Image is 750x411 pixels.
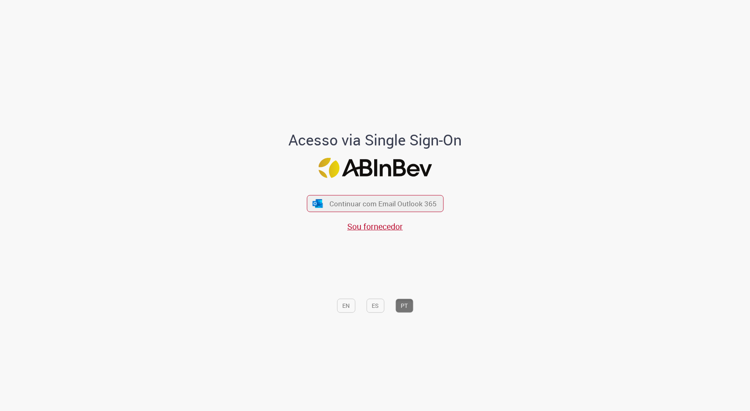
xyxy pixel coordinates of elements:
button: ícone Azure/Microsoft 360 Continuar com Email Outlook 365 [307,195,443,212]
h1: Acesso via Single Sign-On [260,131,490,148]
button: EN [337,299,355,313]
button: ES [366,299,384,313]
span: Continuar com Email Outlook 365 [329,199,437,208]
a: Sou fornecedor [347,221,403,232]
img: ícone Azure/Microsoft 360 [312,199,324,208]
button: PT [395,299,413,313]
img: Logo ABInBev [318,158,432,178]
